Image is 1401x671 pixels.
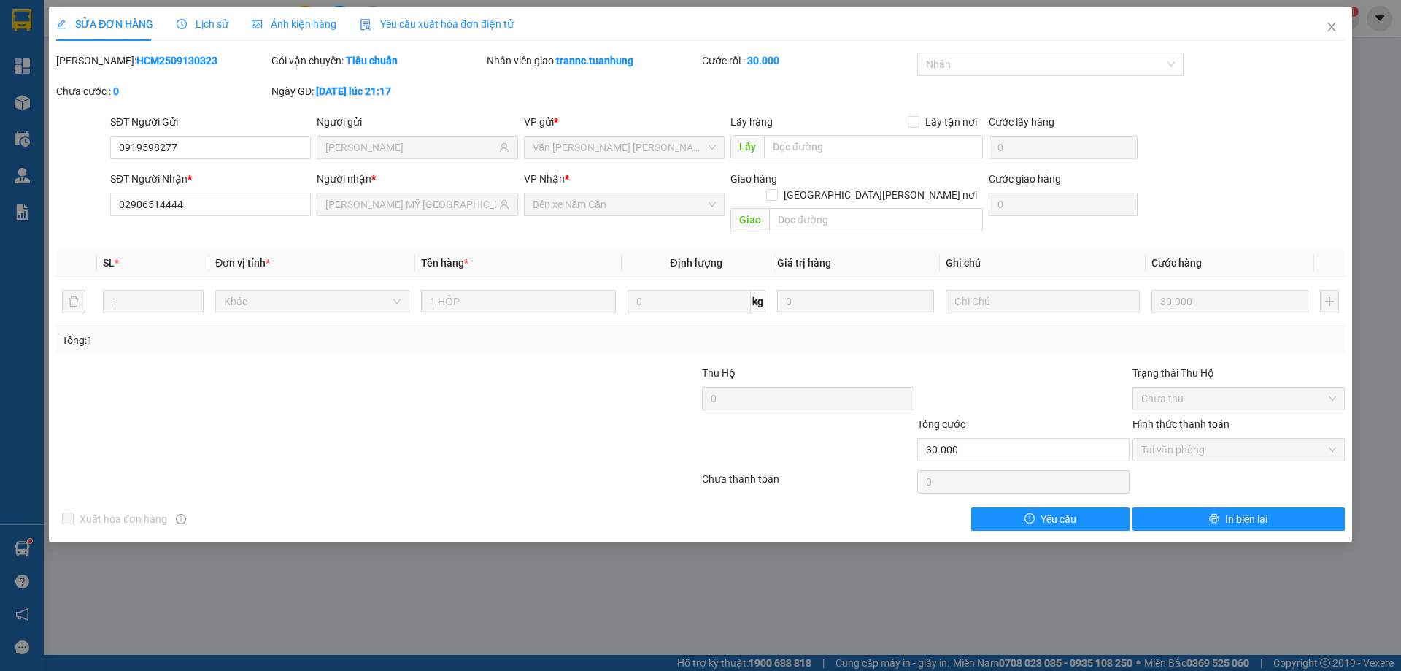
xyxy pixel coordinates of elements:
span: picture [252,19,262,29]
input: Dọc đường [764,135,983,158]
div: Tổng: 1 [62,332,541,348]
span: Cước hàng [1151,257,1202,269]
input: Cước lấy hàng [989,136,1138,159]
span: VP Nhận [524,173,565,185]
div: Cước rồi : [702,53,914,69]
span: Chưa thu [1141,388,1336,410]
div: Nhân viên giao: [487,53,699,69]
label: Hình thức thanh toán [1132,418,1230,430]
span: Ảnh kiện hàng [252,18,336,30]
span: user [499,142,509,153]
b: Tiêu chuẩn [346,55,398,66]
div: [PERSON_NAME]: [56,53,269,69]
span: close [1326,21,1338,33]
span: Tổng cước [917,418,965,430]
span: Tên hàng [421,257,468,269]
span: edit [56,19,66,29]
input: 0 [777,290,934,313]
span: Văn phòng Hồ Chí Minh [533,137,716,158]
span: Giao [730,208,769,231]
span: Tại văn phòng [1141,439,1336,461]
div: Chưa cước : [56,83,269,99]
span: Lấy [730,135,764,158]
span: [GEOGRAPHIC_DATA][PERSON_NAME] nơi [778,187,983,203]
span: Giá trị hàng [777,257,831,269]
span: Thu Hộ [702,367,736,379]
th: Ghi chú [940,249,1146,277]
div: Ngày GD: [271,83,484,99]
input: Tên người gửi [325,139,495,156]
b: 30.000 [747,55,779,66]
div: Người gửi [317,114,517,130]
div: Gói vận chuyển: [271,53,484,69]
div: Người nhận [317,171,517,187]
button: printerIn biên lai [1132,507,1345,531]
input: Dọc đường [769,208,983,231]
b: trannc.tuanhung [556,55,633,66]
span: clock-circle [177,19,187,29]
span: exclamation-circle [1024,513,1035,525]
button: delete [62,290,85,313]
span: SỬA ĐƠN HÀNG [56,18,153,30]
span: In biên lai [1225,511,1267,527]
div: SĐT Người Nhận [110,171,311,187]
button: exclamation-circleYêu cầu [971,507,1130,531]
span: Lấy tận nơi [919,114,983,130]
span: Xuất hóa đơn hàng [74,511,173,527]
b: 0 [113,85,119,97]
label: Cước lấy hàng [989,116,1054,128]
input: Cước giao hàng [989,193,1138,216]
span: info-circle [176,514,186,524]
input: Ghi Chú [946,290,1140,313]
input: VD: Bàn, Ghế [421,290,615,313]
div: Trạng thái Thu Hộ [1132,365,1345,381]
div: Chưa thanh toán [700,471,916,496]
span: Đơn vị tính [215,257,270,269]
button: plus [1320,290,1339,313]
span: Lịch sử [177,18,228,30]
span: Bến xe Năm Căn [533,193,716,215]
span: printer [1209,513,1219,525]
input: Tên người nhận [325,196,495,212]
span: Giao hàng [730,173,777,185]
span: user [499,199,509,210]
img: icon [360,19,371,31]
span: kg [751,290,765,313]
span: Lấy hàng [730,116,773,128]
div: SĐT Người Gửi [110,114,311,130]
b: [DATE] lúc 21:17 [316,85,391,97]
button: Close [1311,7,1352,48]
label: Cước giao hàng [989,173,1061,185]
span: Định lượng [671,257,722,269]
input: 0 [1151,290,1308,313]
div: VP gửi [524,114,725,130]
span: Yêu cầu xuất hóa đơn điện tử [360,18,514,30]
b: HCM2509130323 [136,55,217,66]
span: Yêu cầu [1041,511,1076,527]
span: Khác [224,291,401,313]
span: SL [103,257,115,269]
